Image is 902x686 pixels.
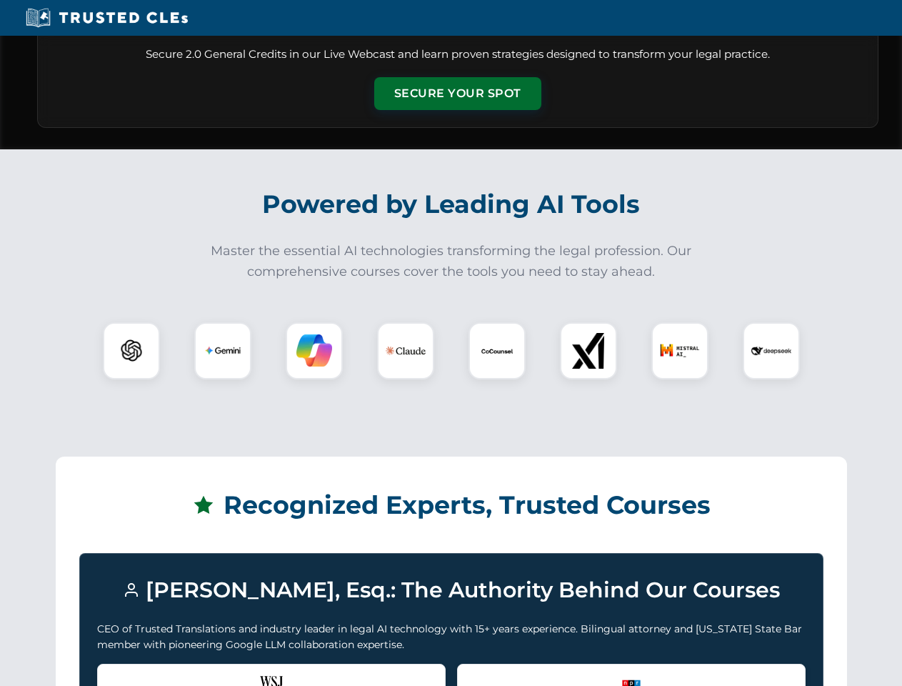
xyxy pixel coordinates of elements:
div: Claude [377,322,434,379]
img: Trusted CLEs [21,7,192,29]
h2: Powered by Leading AI Tools [56,179,847,229]
div: CoCounsel [468,322,526,379]
div: Gemini [194,322,251,379]
p: Secure 2.0 General Credits in our Live Webcast and learn proven strategies designed to transform ... [55,46,861,63]
div: xAI [560,322,617,379]
button: Secure Your Spot [374,77,541,110]
h2: Recognized Experts, Trusted Courses [79,480,823,530]
p: Master the essential AI technologies transforming the legal profession. Our comprehensive courses... [201,241,701,282]
div: DeepSeek [743,322,800,379]
h3: [PERSON_NAME], Esq.: The Authority Behind Our Courses [97,571,806,610]
img: ChatGPT Logo [111,330,152,372]
div: Mistral AI [651,322,708,379]
img: xAI Logo [571,333,606,369]
img: Copilot Logo [296,333,332,369]
img: CoCounsel Logo [479,333,515,369]
img: Claude Logo [386,331,426,371]
p: CEO of Trusted Translations and industry leader in legal AI technology with 15+ years experience.... [97,621,806,653]
img: Mistral AI Logo [660,331,700,371]
img: DeepSeek Logo [751,331,791,371]
div: ChatGPT [103,322,160,379]
div: Copilot [286,322,343,379]
img: Gemini Logo [205,333,241,369]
